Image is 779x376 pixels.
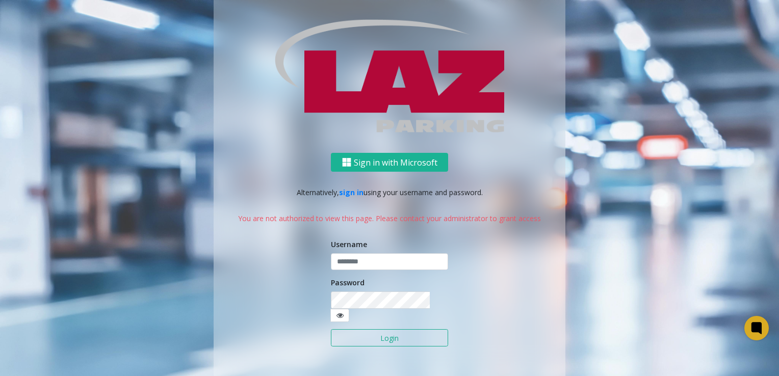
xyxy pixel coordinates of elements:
[331,329,448,346] button: Login
[224,187,555,198] p: Alternatively, using your username and password.
[339,187,363,197] a: sign in
[331,153,448,172] button: Sign in with Microsoft
[224,213,555,224] p: You are not authorized to view this page. Please contact your administrator to grant access
[331,277,365,288] label: Password
[331,239,367,250] label: Username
